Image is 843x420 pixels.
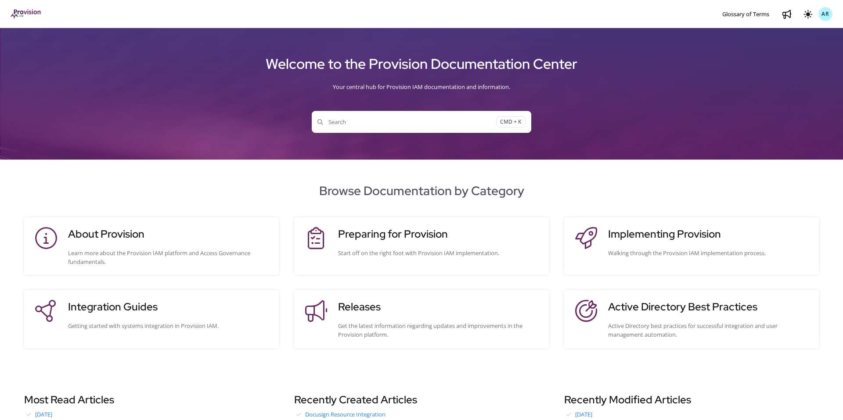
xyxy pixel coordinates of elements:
h1: Welcome to the Provision Documentation Center [11,52,832,76]
h3: Recently Created Articles [294,392,549,408]
h3: Releases [338,299,540,315]
h3: Preparing for Provision [338,226,540,242]
div: Start off on the right foot with Provision IAM implementation. [338,249,540,257]
h2: Browse Documentation by Category [11,182,832,200]
button: SearchCMD + K [312,111,531,133]
div: Active Directory best practices for successful integration and user management automation. [608,321,810,339]
span: CMD + K [496,116,526,128]
span: Glossary of Terms [722,10,769,18]
div: Getting started with systems integration in Provision IAM. [68,321,270,330]
span: AR [821,10,829,18]
a: Integration GuidesGetting started with systems integration in Provision IAM. [33,299,270,339]
h3: About Provision [68,226,270,242]
button: Theme options [801,7,815,21]
a: Whats new [780,7,794,21]
a: Active Directory Best PracticesActive Directory best practices for successful integration and use... [573,299,810,339]
h3: Most Read Articles [24,392,279,408]
div: Get the latest information regarding updates and improvements in the Provision platform. [338,321,540,339]
a: Project logo [11,9,42,19]
h3: Recently Modified Articles [564,392,819,408]
h3: Implementing Provision [608,226,810,242]
span: Search [317,117,496,126]
img: brand logo [11,9,42,19]
a: Implementing ProvisionWalking through the Provision IAM implementation process. [573,226,810,266]
h3: Active Directory Best Practices [608,299,810,315]
button: AR [818,7,832,21]
a: ReleasesGet the latest information regarding updates and improvements in the Provision platform. [303,299,540,339]
div: Your central hub for Provision IAM documentation and information. [11,76,832,98]
div: Walking through the Provision IAM implementation process. [608,249,810,257]
a: Preparing for ProvisionStart off on the right foot with Provision IAM implementation. [303,226,540,266]
div: Learn more about the Provision IAM platform and Access Governance fundamentals. [68,249,270,266]
h3: Integration Guides [68,299,270,315]
a: About ProvisionLearn more about the Provision IAM platform and Access Governance fundamentals. [33,226,270,266]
